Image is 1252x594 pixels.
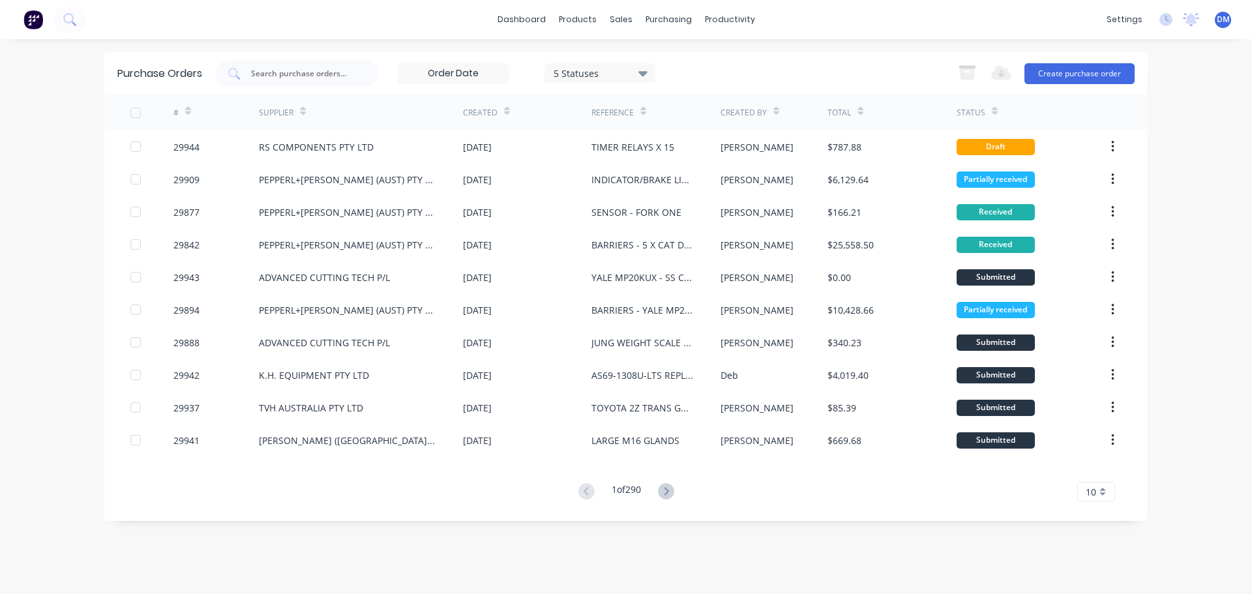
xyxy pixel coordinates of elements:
div: Submitted [957,269,1035,286]
div: Created By [721,107,767,119]
div: 29942 [173,368,200,382]
div: sales [603,10,639,29]
div: $340.23 [827,336,861,349]
div: 29877 [173,205,200,219]
div: Purchase Orders [117,66,202,82]
div: Reference [591,107,634,119]
div: TVH AUSTRALIA PTY LTD [259,401,363,415]
div: purchasing [639,10,698,29]
div: Partially received [957,302,1035,318]
div: Received [957,204,1035,220]
div: [PERSON_NAME] [721,271,794,284]
div: LARGE M16 GLANDS [591,434,679,447]
div: [PERSON_NAME] [721,303,794,317]
div: Submitted [957,334,1035,351]
div: Submitted [957,367,1035,383]
div: Deb [721,368,738,382]
div: Created [463,107,498,119]
span: DM [1217,14,1230,25]
div: $85.39 [827,401,856,415]
div: [DATE] [463,336,492,349]
div: [PERSON_NAME] [721,238,794,252]
div: [DATE] [463,271,492,284]
div: productivity [698,10,762,29]
input: Search purchase orders... [250,67,358,80]
div: [PERSON_NAME] [721,205,794,219]
div: # [173,107,179,119]
div: Draft [957,139,1035,155]
div: $10,428.66 [827,303,874,317]
iframe: Intercom live chat [1208,550,1239,581]
div: 29941 [173,434,200,447]
div: SENSOR - FORK ONE [591,205,681,219]
div: RS COMPONENTS PTY LTD [259,140,374,154]
div: [DATE] [463,173,492,186]
input: Order Date [398,64,508,83]
div: PEPPERL+[PERSON_NAME] (AUST) PTY LTD [259,205,437,219]
div: ADVANCED CUTTING TECH P/L [259,336,390,349]
div: 29909 [173,173,200,186]
div: AS69-1308U-LTS REPLACEMENT [591,368,694,382]
div: TOYOTA 2Z TRANS GASKET [591,401,694,415]
div: $25,558.50 [827,238,874,252]
div: [PERSON_NAME] ([GEOGRAPHIC_DATA]) PTY LTD [259,434,437,447]
div: $787.88 [827,140,861,154]
div: BARRIERS - YALE MP20 X 2 [591,303,694,317]
div: [DATE] [463,401,492,415]
div: [PERSON_NAME] [721,140,794,154]
div: INDICATOR/BRAKE LIGHTS & BARRIERS - KOMATSU FD25 RETRO [591,173,694,186]
div: JUNG WEIGHT SCALE BRACKET [591,336,694,349]
div: [DATE] [463,434,492,447]
div: BARRIERS - 5 X CAT DP25 [591,238,694,252]
div: [PERSON_NAME] [721,173,794,186]
div: 29944 [173,140,200,154]
div: PEPPERL+[PERSON_NAME] (AUST) PTY LTD [259,303,437,317]
div: Submitted [957,432,1035,449]
div: [PERSON_NAME] [721,401,794,415]
div: Submitted [957,400,1035,416]
span: 10 [1086,485,1096,499]
button: Create purchase order [1024,63,1135,84]
div: [DATE] [463,238,492,252]
div: [DATE] [463,140,492,154]
div: YALE MP20KUX - SS CLADDING - LASERCUTTING [591,271,694,284]
div: PEPPERL+[PERSON_NAME] (AUST) PTY LTD [259,238,437,252]
div: 29943 [173,271,200,284]
div: Supplier [259,107,293,119]
div: $6,129.64 [827,173,869,186]
div: Total [827,107,851,119]
div: 1 of 290 [612,483,641,501]
img: Factory [23,10,43,29]
div: 5 Statuses [554,66,647,80]
div: 29894 [173,303,200,317]
div: [PERSON_NAME] [721,434,794,447]
div: [DATE] [463,368,492,382]
div: Received [957,237,1035,253]
div: Status [957,107,985,119]
div: 29937 [173,401,200,415]
a: dashboard [491,10,552,29]
div: $0.00 [827,271,851,284]
div: 29842 [173,238,200,252]
div: $4,019.40 [827,368,869,382]
div: [DATE] [463,205,492,219]
div: 29888 [173,336,200,349]
div: Partially received [957,171,1035,188]
div: [PERSON_NAME] [721,336,794,349]
div: $669.68 [827,434,861,447]
div: ADVANCED CUTTING TECH P/L [259,271,390,284]
div: TIMER RELAYS X 15 [591,140,674,154]
div: K.H. EQUIPMENT PTY LTD [259,368,369,382]
div: products [552,10,603,29]
div: [DATE] [463,303,492,317]
div: settings [1100,10,1149,29]
div: PEPPERL+[PERSON_NAME] (AUST) PTY LTD [259,173,437,186]
div: $166.21 [827,205,861,219]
